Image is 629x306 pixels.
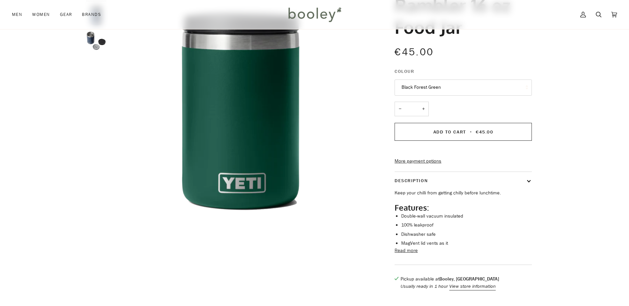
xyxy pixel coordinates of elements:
[401,283,499,290] p: Usually ready in 1 hour
[401,276,499,283] p: Pickup available at
[433,129,466,135] span: Add to Cart
[395,68,414,75] span: Colour
[60,11,72,18] span: Gear
[439,276,499,282] strong: Booley, [GEOGRAPHIC_DATA]
[395,102,405,117] button: −
[395,123,532,141] button: Add to Cart • €45.00
[401,213,532,220] li: Double-wall vacuum insulated
[401,240,532,247] li: MagVent lid vents as it
[12,11,22,18] span: Men
[86,31,106,51] img: Rambler 16 oz Food Jar
[401,222,532,229] li: 100% leakproof
[418,102,429,117] button: +
[395,189,532,197] p: Keep your chilli from getting chilly before lunchtime.
[395,247,418,254] button: Read more
[395,102,429,117] input: Quantity
[32,11,50,18] span: Women
[82,11,101,18] span: Brands
[468,129,474,135] span: •
[449,283,496,290] button: View store information
[395,79,532,96] button: Black Forest Green
[395,158,532,165] a: More payment options
[476,129,493,135] span: €45.00
[285,5,344,24] img: Booley
[395,172,532,189] button: Description
[395,45,434,59] span: €45.00
[395,203,532,213] h2: Features:
[401,231,532,238] li: Dishwasher safe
